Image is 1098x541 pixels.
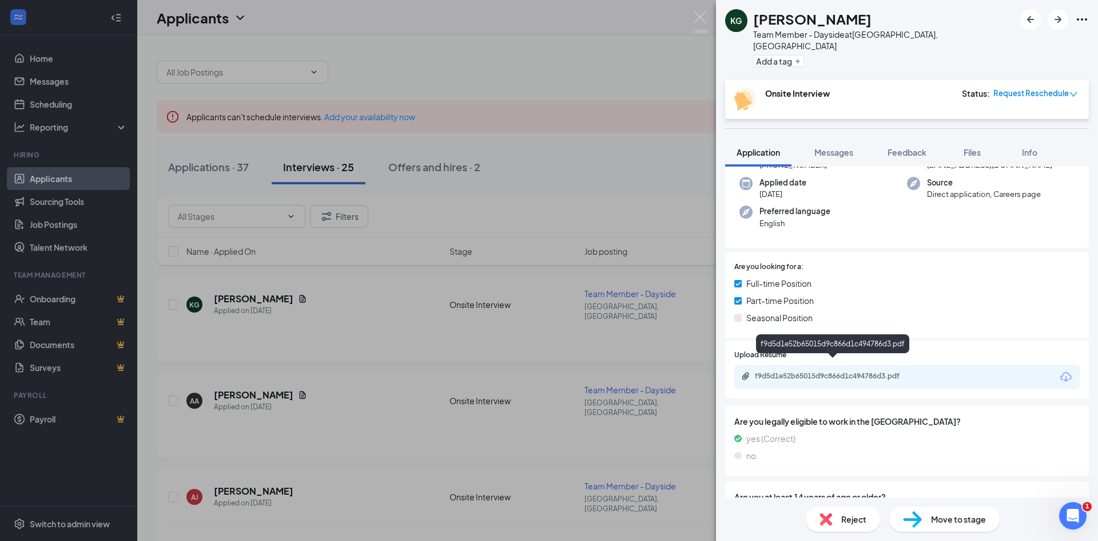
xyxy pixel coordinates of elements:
button: PlusAdd a tag [753,55,804,67]
a: Paperclipf9d5d1e52b65015d9c866d1c494786d3.pdf [741,372,926,382]
button: ArrowRight [1048,9,1068,30]
iframe: Intercom live chat [1059,502,1087,530]
span: Move to stage [931,513,986,526]
div: KG [730,15,742,26]
span: Reject [841,513,866,526]
span: Part-time Position [746,294,814,307]
span: no [746,449,756,462]
span: 1 [1083,502,1092,511]
span: English [759,218,830,229]
svg: Plus [794,58,801,65]
span: Preferred language [759,206,830,217]
div: f9d5d1e52b65015d9c866d1c494786d3.pdf [756,334,909,353]
svg: Ellipses [1075,13,1089,26]
span: Feedback [888,147,926,157]
h1: [PERSON_NAME] [753,9,872,29]
b: Onsite Interview [765,88,830,98]
span: Applied date [759,177,806,188]
span: Direct application, Careers page [927,188,1041,200]
svg: Download [1059,370,1073,384]
span: Seasonal Position [746,311,813,324]
div: f9d5d1e52b65015d9c866d1c494786d3.pdf [755,372,915,381]
span: Source [927,177,1041,188]
svg: ArrowRight [1051,13,1065,26]
span: Upload Resume [734,350,786,361]
span: Are you looking for a: [734,262,803,273]
svg: ArrowLeftNew [1024,13,1037,26]
span: yes (Correct) [746,432,795,445]
span: Info [1022,147,1037,157]
span: Messages [814,147,853,157]
span: Are you at least 14 years of age or older? [734,491,1080,503]
svg: Paperclip [741,372,750,381]
span: down [1069,90,1077,98]
span: Files [964,147,981,157]
span: Are you legally eligible to work in the [GEOGRAPHIC_DATA]? [734,415,1080,428]
div: Status : [962,88,990,99]
span: Request Reschedule [993,88,1069,99]
span: Application [737,147,780,157]
div: Team Member - Dayside at [GEOGRAPHIC_DATA], [GEOGRAPHIC_DATA] [753,29,1015,52]
span: [DATE] [759,188,806,200]
button: ArrowLeftNew [1020,9,1041,30]
span: Full-time Position [746,277,811,290]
